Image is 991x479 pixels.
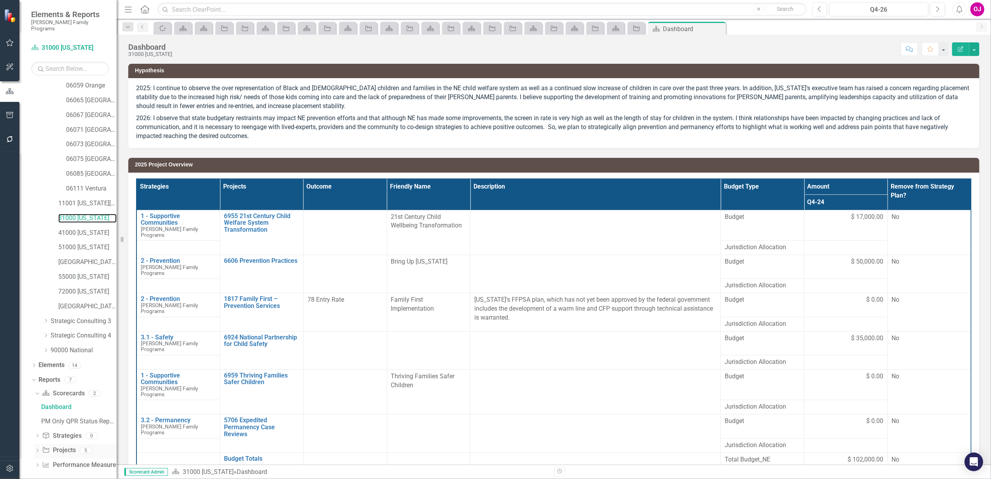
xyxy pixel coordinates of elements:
td: Double-Click to Edit [721,400,804,414]
td: Double-Click to Edit [804,317,888,331]
a: 06073 [GEOGRAPHIC_DATA] [66,140,117,149]
a: 3.1 - Safety [141,334,216,341]
div: Dashboard [237,468,267,476]
span: Elements & Reports [31,10,109,19]
a: 5706 Expedited Permanency Case Reviews [224,417,299,437]
a: 6959 Thriving Families Safer Children [224,372,299,386]
a: PM Only QPR Status Report [39,415,117,428]
span: Jurisdiction Allocation [725,402,800,411]
a: 1 - Supportive Communities [141,213,216,226]
span: Jurisdiction Allocation [725,441,800,450]
a: 06067 [GEOGRAPHIC_DATA] [66,111,117,120]
a: 41000 [US_STATE] [58,229,117,238]
div: 7 [64,377,77,383]
td: Double-Click to Edit [387,369,470,414]
td: Double-Click to Edit [804,331,888,355]
td: Double-Click to Edit [387,210,470,255]
td: Double-Click to Edit [721,293,804,317]
td: Double-Click to Edit [387,293,470,331]
span: No [892,417,900,425]
td: Double-Click to Edit [888,210,971,255]
a: Strategic Consulting 4 [51,331,117,340]
button: Search [766,4,805,15]
a: 2 - Prevention [141,295,216,302]
span: $ 0.00 [867,295,884,304]
a: Elements [38,361,65,370]
td: Double-Click to Edit [470,331,721,369]
a: 06111 Ventura [66,184,117,193]
span: No [892,258,900,265]
td: Double-Click to Edit Right Click for Context Menu [220,331,304,369]
span: Budget [725,372,800,381]
a: 55000 [US_STATE] [58,273,117,281]
a: Strategies [42,432,81,441]
span: $ 50,000.00 [851,257,884,266]
td: Double-Click to Edit Right Click for Context Menu [136,331,220,355]
span: [PERSON_NAME] Family Programs [141,385,198,397]
a: Projects [42,446,75,455]
td: Double-Click to Edit [387,414,470,453]
input: Search Below... [31,62,109,75]
td: Double-Click to Edit [721,241,804,255]
span: Budget [725,417,800,426]
h3: Hypothesis [135,68,975,73]
div: Dashboard [41,404,117,411]
div: PM Only QPR Status Report [41,418,117,425]
a: Scorecards [42,389,84,398]
span: 78 Entry Rate [308,296,344,303]
td: Double-Click to Edit [804,279,888,293]
a: 31000 [US_STATE] [31,44,109,52]
td: Double-Click to Edit [804,255,888,279]
td: Double-Click to Edit [721,355,804,369]
span: Jurisdiction Allocation [725,320,800,329]
a: 06071 [GEOGRAPHIC_DATA] [66,126,117,135]
a: Budget Totals [224,455,299,462]
a: [GEOGRAPHIC_DATA][US_STATE] [58,258,117,267]
span: 21st Century Child Wellbeing Transformation [391,213,462,229]
td: Double-Click to Edit [721,210,804,241]
td: Double-Click to Edit [470,369,721,414]
span: Scorecard Admin [124,468,168,476]
p: 2026: I observe that state budgetary restraints may impact NE prevention efforts and that althoug... [136,112,972,141]
a: 72000 [US_STATE] [58,287,117,296]
a: 3.2 - Permanency [141,417,216,424]
a: 6924 National Partnership for Child Safety [224,334,299,348]
span: Jurisdiction Allocation [725,243,800,252]
td: Double-Click to Edit [470,210,721,255]
span: [PERSON_NAME] Family Programs [141,423,198,435]
td: Double-Click to Edit [804,293,888,317]
small: [PERSON_NAME] Family Programs [31,19,109,32]
td: Double-Click to Edit [721,317,804,331]
td: Double-Click to Edit [387,255,470,293]
td: Double-Click to Edit Right Click for Context Menu [136,255,220,279]
div: Q4-26 [832,5,926,14]
span: $ 0.00 [867,417,884,426]
a: 6955 21st Century Child Welfare System Transformation [224,213,299,233]
h3: 2025 Project Overview [135,162,975,168]
td: Double-Click to Edit [888,255,971,293]
a: 06085 [GEOGRAPHIC_DATA][PERSON_NAME] [66,170,117,178]
td: Double-Click to Edit Right Click for Context Menu [220,293,304,331]
td: Double-Click to Edit Right Click for Context Menu [136,414,220,438]
span: Budget [725,213,800,222]
span: Jurisdiction Allocation [725,281,800,290]
img: ClearPoint Strategy [4,9,17,23]
td: Double-Click to Edit [721,279,804,293]
td: Double-Click to Edit Right Click for Context Menu [220,369,304,414]
span: $ 102,000.00 [848,455,884,464]
td: Double-Click to Edit [721,414,804,438]
div: Open Intercom Messenger [965,453,983,471]
td: Double-Click to Edit [721,369,804,400]
td: Double-Click to Edit [804,414,888,438]
span: $ 17,000.00 [851,213,884,222]
td: Double-Click to Edit [721,438,804,453]
span: Total Budget_NE [725,455,800,464]
td: Double-Click to Edit Right Click for Context Menu [136,293,220,317]
td: Double-Click to Edit [470,293,721,331]
td: Double-Click to Edit Right Click for Context Menu [220,255,304,293]
div: Dashboard [663,24,724,34]
span: No [892,456,900,463]
p: 2025: I continue to observe the over representation of Black and [DEMOGRAPHIC_DATA] children and ... [136,84,972,112]
div: » [172,468,548,477]
span: No [892,334,900,342]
